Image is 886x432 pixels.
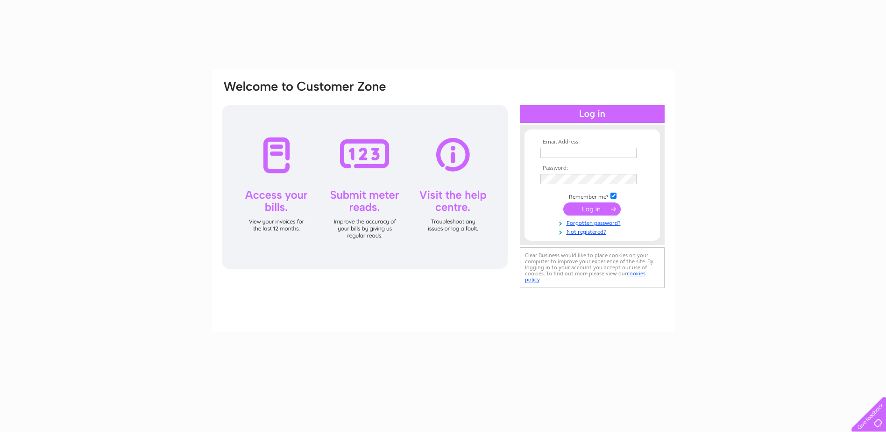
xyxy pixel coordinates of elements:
[540,218,646,227] a: Forgotten password?
[538,139,646,145] th: Email Address:
[520,247,665,288] div: Clear Business would like to place cookies on your computer to improve your experience of the sit...
[538,165,646,172] th: Password:
[538,191,646,201] td: Remember me?
[563,202,621,216] input: Submit
[525,270,645,283] a: cookies policy
[540,227,646,236] a: Not registered?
